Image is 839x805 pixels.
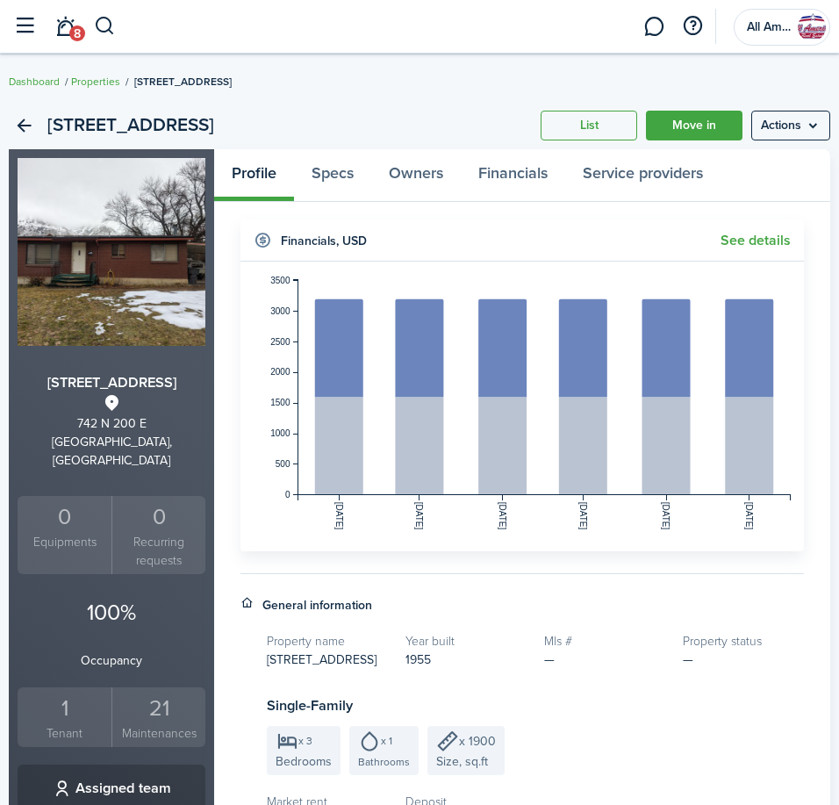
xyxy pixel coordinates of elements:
[270,367,290,377] tspan: 2000
[285,490,290,500] tspan: 0
[18,433,205,470] div: [GEOGRAPHIC_DATA], [GEOGRAPHIC_DATA]
[381,736,392,746] span: x 1
[276,752,332,771] span: Bedrooms
[71,74,120,90] a: Properties
[744,502,754,530] tspan: [DATE]
[22,692,107,725] div: 1
[267,632,388,650] h5: Property name
[294,149,371,201] a: Specs
[22,724,107,743] small: Tenant
[48,5,82,48] a: Notifications
[334,502,344,530] tspan: [DATE]
[578,502,588,530] tspan: [DATE]
[436,752,488,771] span: Size, sq.ft
[498,502,507,530] tspan: [DATE]
[544,632,665,650] h5: Mls #
[262,596,372,615] h4: General information
[565,149,721,201] a: Service providers
[47,111,214,140] h2: [STREET_ADDRESS]
[358,754,410,770] span: Bathrooms
[270,428,290,438] tspan: 1000
[747,21,791,33] span: All American real estate
[18,496,111,575] a: 0Equipments
[69,25,85,41] span: 8
[683,632,804,650] h5: Property status
[134,74,232,90] span: [STREET_ADDRESS]
[117,724,201,743] small: Maintenances
[459,732,496,751] span: x 1900
[9,111,39,140] a: Back
[18,158,205,346] img: Property avatar
[683,650,693,669] span: —
[117,533,201,570] small: Recurring requests
[371,149,461,201] a: Owners
[281,232,367,250] h4: Financials , USD
[405,632,527,650] h5: Year built
[117,692,201,725] div: 21
[270,306,290,316] tspan: 3000
[414,502,424,530] tspan: [DATE]
[751,111,830,140] menu-btn: Actions
[661,502,670,530] tspan: [DATE]
[751,111,830,140] button: Open menu
[111,496,205,575] a: 0 Recurring requests
[544,650,555,669] span: —
[541,111,637,140] a: List
[461,149,565,201] a: Financials
[18,414,205,433] div: 742 N 200 E
[270,276,290,285] tspan: 3500
[8,10,41,43] button: Open sidebar
[721,233,791,248] a: See details
[267,695,804,717] h3: Single-Family
[9,74,60,90] a: Dashboard
[405,650,431,669] span: 1955
[18,651,205,670] p: Occupancy
[117,500,201,534] div: 0
[18,687,111,748] a: 1Tenant
[270,398,290,407] tspan: 1500
[298,736,312,746] span: x 3
[75,778,171,800] h3: Assigned team
[18,372,205,394] h3: [STREET_ADDRESS]
[111,687,205,748] a: 21Maintenances
[646,111,742,140] a: Move in
[798,13,826,41] img: All American real estate
[22,500,107,534] div: 0
[276,459,290,469] tspan: 500
[22,533,107,551] small: Equipments
[18,596,205,629] p: 100%
[678,11,707,41] button: Open resource center
[270,337,290,347] tspan: 2500
[637,5,670,48] a: Messaging
[94,11,116,41] button: Search
[267,650,376,669] span: [STREET_ADDRESS]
